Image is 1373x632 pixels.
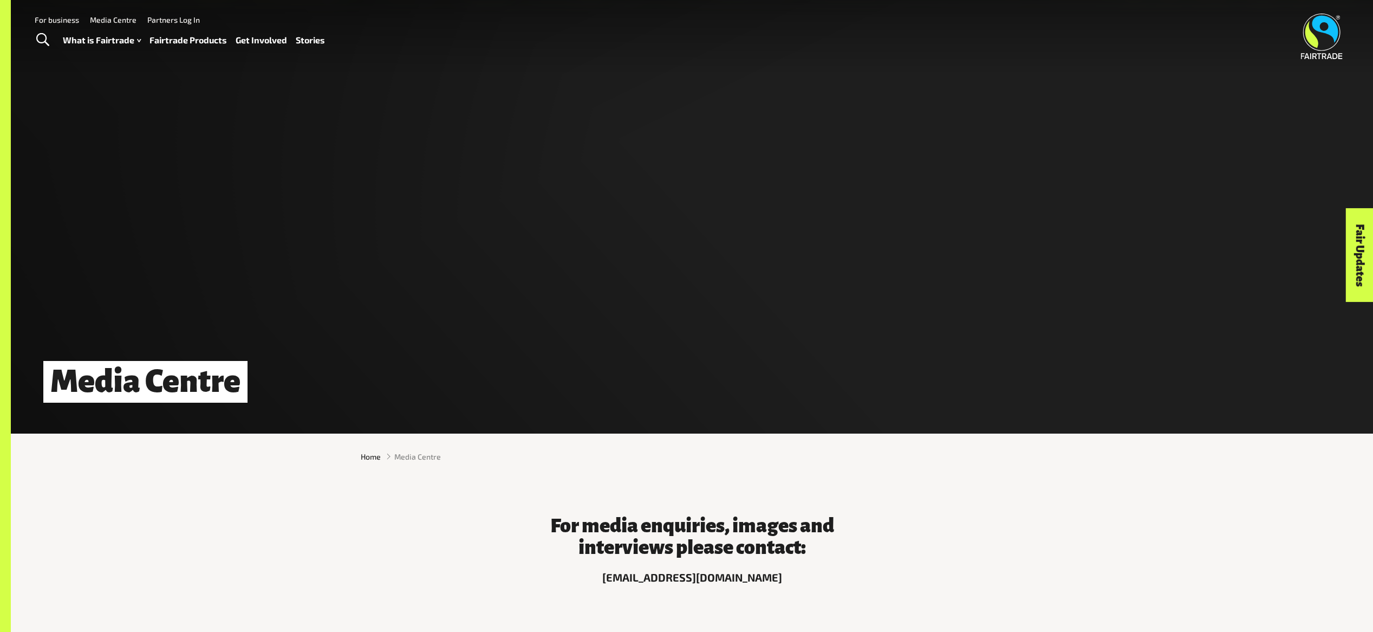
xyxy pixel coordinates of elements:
a: Partners Log In [147,15,200,24]
a: Fairtrade Products [149,33,227,48]
a: Get Involved [236,33,287,48]
a: Toggle Search [29,27,56,54]
a: What is Fairtrade [63,33,141,48]
a: Stories [296,33,325,48]
img: Fairtrade Australia New Zealand logo [1301,14,1343,59]
a: Media Centre [90,15,136,24]
a: Home [361,451,381,462]
h3: For media enquiries, images and interviews please contact: [530,515,855,558]
p: [EMAIL_ADDRESS][DOMAIN_NAME] [530,569,855,585]
a: For business [35,15,79,24]
span: Media Centre [394,451,441,462]
h1: Media Centre [43,361,248,403]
